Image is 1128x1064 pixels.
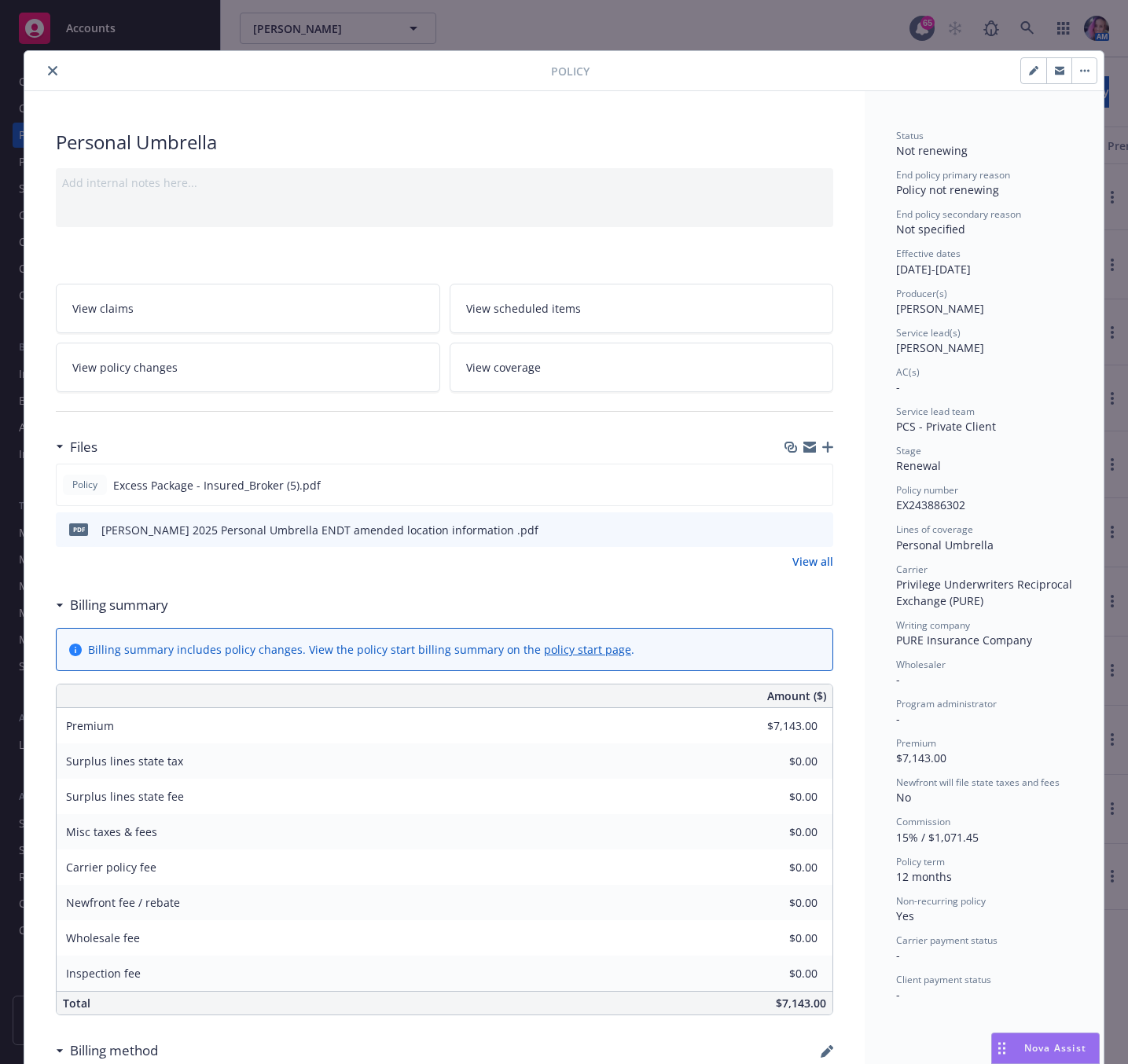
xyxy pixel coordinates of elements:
[896,458,941,473] span: Renewal
[551,63,590,79] span: Policy
[896,934,998,947] span: Carrier payment status
[43,61,62,80] button: close
[56,284,440,333] a: View claims
[56,343,440,392] a: View policy changes
[56,437,97,457] div: Files
[896,563,928,576] span: Carrier
[69,478,101,492] span: Policy
[991,1033,1100,1064] button: Nova Assist
[896,618,970,632] span: Writing company
[896,326,961,339] span: Service lead(s)
[896,697,997,710] span: Program administrator
[896,869,952,884] span: 12 months
[896,736,936,750] span: Premium
[788,522,800,538] button: download file
[72,300,134,317] span: View claims
[896,711,900,726] span: -
[896,523,973,536] span: Lines of coverage
[101,522,538,538] div: [PERSON_NAME] 2025 Personal Umbrella ENDT amended location information .pdf
[56,1040,158,1061] div: Billing method
[450,343,834,392] a: View coverage
[896,633,1032,648] span: PURE Insurance Company
[69,523,88,535] span: pdf
[896,419,996,434] span: PCS - Private Client
[725,962,827,985] input: 0.00
[70,595,168,615] h3: Billing summary
[896,444,921,457] span: Stage
[896,247,961,260] span: Effective dates
[896,222,965,237] span: Not specified
[896,182,999,197] span: Policy not renewing
[725,926,827,950] input: 0.00
[896,830,979,845] span: 15% / $1,071.45
[896,948,900,963] span: -
[896,790,911,805] span: No
[896,908,914,923] span: Yes
[66,824,157,839] span: Misc taxes & fees
[66,789,184,804] span: Surplus lines state fee
[896,405,975,418] span: Service lead team
[896,497,965,512] span: EX243886302
[544,642,631,657] a: policy start page
[896,750,946,765] span: $7,143.00
[63,996,90,1011] span: Total
[725,856,827,879] input: 0.00
[767,688,826,704] span: Amount ($)
[466,300,581,317] span: View scheduled items
[896,776,1060,789] span: Newfront will file state taxes and fees
[113,477,321,493] span: Excess Package - Insured_Broker (5).pdf
[466,359,541,376] span: View coverage
[66,860,156,875] span: Carrier policy fee
[812,477,826,493] button: preview file
[88,641,634,658] div: Billing summary includes policy changes. View the policy start billing summary on the .
[896,380,900,394] span: -
[66,895,180,910] span: Newfront fee / rebate
[66,754,183,769] span: Surplus lines state tax
[896,973,991,986] span: Client payment status
[72,359,178,376] span: View policy changes
[896,168,1010,182] span: End policy primary reason
[896,129,924,142] span: Status
[66,930,140,945] span: Wholesale fee
[896,301,984,316] span: [PERSON_NAME]
[725,785,827,809] input: 0.00
[896,987,900,1002] span: -
[896,894,986,908] span: Non-recurring policy
[56,595,168,615] div: Billing summary
[1024,1041,1086,1055] span: Nova Assist
[896,672,900,687] span: -
[725,891,827,915] input: 0.00
[725,714,827,738] input: 0.00
[896,365,920,379] span: AC(s)
[70,1040,158,1061] h3: Billing method
[66,966,141,981] span: Inspection fee
[450,284,834,333] a: View scheduled items
[776,996,826,1011] span: $7,143.00
[725,820,827,844] input: 0.00
[896,577,1075,608] span: Privilege Underwriters Reciprocal Exchange (PURE)
[896,143,968,158] span: Not renewing
[66,718,114,733] span: Premium
[896,538,994,552] span: Personal Umbrella
[813,522,827,538] button: preview file
[725,750,827,773] input: 0.00
[896,207,1021,221] span: End policy secondary reason
[62,174,827,191] div: Add internal notes here...
[70,437,97,457] h3: Files
[992,1033,1012,1063] div: Drag to move
[787,477,799,493] button: download file
[896,483,958,497] span: Policy number
[896,340,984,355] span: [PERSON_NAME]
[896,815,950,828] span: Commission
[896,287,947,300] span: Producer(s)
[792,553,833,570] a: View all
[896,855,945,868] span: Policy term
[896,658,946,671] span: Wholesaler
[56,129,833,156] div: Personal Umbrella
[896,247,1072,277] div: [DATE] - [DATE]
